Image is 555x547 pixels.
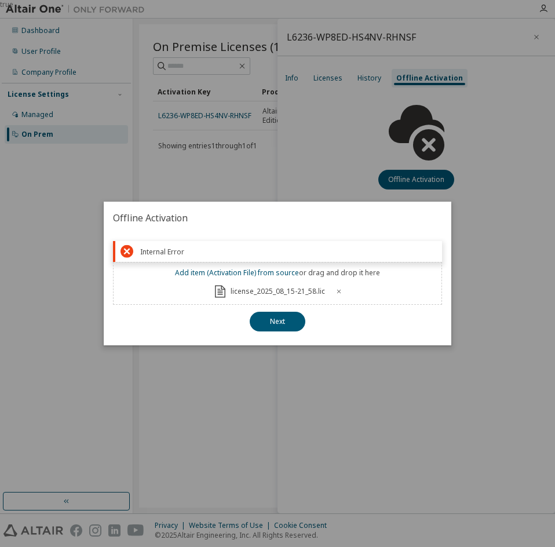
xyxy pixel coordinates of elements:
[175,268,380,278] div: or drag and drop it here
[231,287,325,296] span: license_2025_08_15-21_58.lic
[175,268,299,278] a: Add item ( Activation File ) from source
[250,312,305,331] button: Next
[104,202,451,234] h2: Offline Activation
[140,247,437,256] div: Internal Error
